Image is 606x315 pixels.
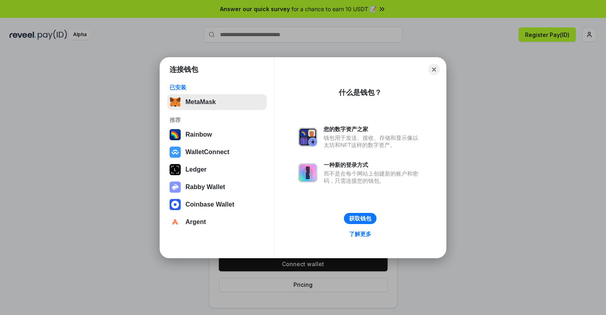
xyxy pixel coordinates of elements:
img: svg+xml,%3Csvg%20width%3D%2228%22%20height%3D%2228%22%20viewBox%3D%220%200%2028%2028%22%20fill%3D... [170,216,181,228]
div: 获取钱包 [349,215,371,222]
button: Coinbase Wallet [167,197,267,213]
div: 了解更多 [349,230,371,238]
button: Ledger [167,162,267,178]
img: svg+xml,%3Csvg%20xmlns%3D%22http%3A%2F%2Fwww.w3.org%2F2000%2Fsvg%22%20fill%3D%22none%22%20viewBox... [170,182,181,193]
button: 获取钱包 [344,213,376,224]
div: Rainbow [185,131,212,138]
a: 了解更多 [344,229,376,239]
div: 您的数字资产之家 [324,126,422,133]
button: WalletConnect [167,144,267,160]
img: svg+xml,%3Csvg%20xmlns%3D%22http%3A%2F%2Fwww.w3.org%2F2000%2Fsvg%22%20fill%3D%22none%22%20viewBox... [298,163,317,182]
button: Rainbow [167,127,267,143]
div: 而不是在每个网站上创建新的账户和密码，只需连接您的钱包。 [324,170,422,184]
button: Rabby Wallet [167,179,267,195]
div: 已安装 [170,84,264,91]
div: 钱包用于发送、接收、存储和显示像以太坊和NFT这样的数字资产。 [324,134,422,149]
div: Ledger [185,166,207,173]
div: WalletConnect [185,149,230,156]
div: 推荐 [170,116,264,124]
div: Argent [185,218,206,226]
img: svg+xml,%3Csvg%20width%3D%22120%22%20height%3D%22120%22%20viewBox%3D%220%200%20120%20120%22%20fil... [170,129,181,140]
img: svg+xml,%3Csvg%20fill%3D%22none%22%20height%3D%2233%22%20viewBox%3D%220%200%2035%2033%22%20width%... [170,97,181,108]
button: MetaMask [167,94,267,110]
button: Argent [167,214,267,230]
img: svg+xml,%3Csvg%20xmlns%3D%22http%3A%2F%2Fwww.w3.org%2F2000%2Fsvg%22%20width%3D%2228%22%20height%3... [170,164,181,175]
img: svg+xml,%3Csvg%20width%3D%2228%22%20height%3D%2228%22%20viewBox%3D%220%200%2028%2028%22%20fill%3D... [170,199,181,210]
button: Close [428,64,440,75]
div: Rabby Wallet [185,184,225,191]
div: 一种新的登录方式 [324,161,422,168]
img: svg+xml,%3Csvg%20xmlns%3D%22http%3A%2F%2Fwww.w3.org%2F2000%2Fsvg%22%20fill%3D%22none%22%20viewBox... [298,128,317,147]
div: Coinbase Wallet [185,201,234,208]
div: MetaMask [185,99,216,106]
div: 什么是钱包？ [339,88,382,97]
h1: 连接钱包 [170,65,198,74]
img: svg+xml,%3Csvg%20width%3D%2228%22%20height%3D%2228%22%20viewBox%3D%220%200%2028%2028%22%20fill%3D... [170,147,181,158]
